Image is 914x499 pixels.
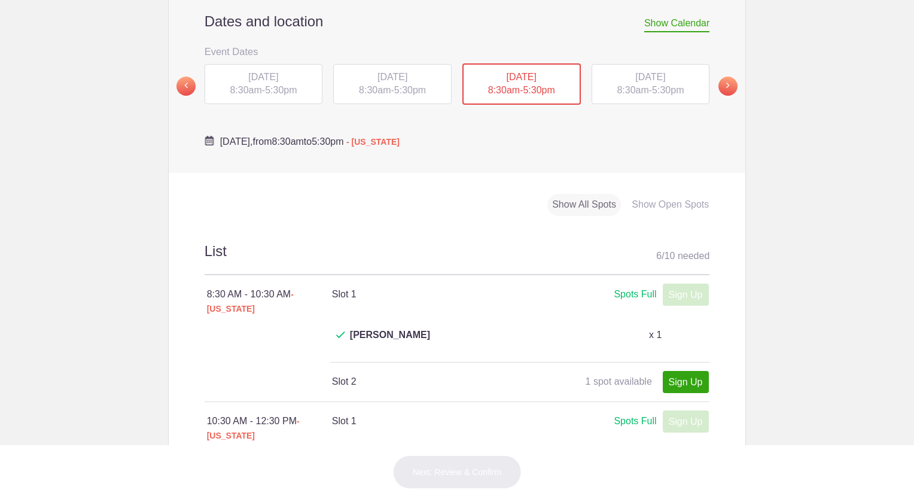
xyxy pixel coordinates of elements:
span: 1 spot available [586,376,652,387]
span: [DATE] [635,72,665,82]
h2: Dates and location [205,13,710,31]
span: 8:30am [359,85,391,95]
div: - [592,64,710,105]
div: - [462,63,581,105]
h2: List [205,241,710,275]
div: - [333,64,452,105]
span: 8:30am [617,85,648,95]
div: Show All Spots [547,194,621,216]
button: [DATE] 8:30am-5:30pm [204,63,324,105]
span: - [US_STATE] [207,290,294,314]
span: 8:30am [230,85,261,95]
img: Check dark green [336,331,345,339]
h4: Slot 1 [332,414,520,428]
div: Spots Full [614,414,656,429]
button: [DATE] 8:30am-5:30pm [462,63,581,106]
button: [DATE] 8:30am-5:30pm [591,63,711,105]
span: Show Calendar [644,18,709,32]
div: 8:30 AM - 10:30 AM [207,287,332,316]
span: 5:30pm [652,85,684,95]
div: - [205,64,323,105]
div: Show Open Spots [627,194,714,216]
span: 5:30pm [523,85,555,95]
div: 6 10 needed [656,247,709,265]
h4: Slot 2 [332,375,520,389]
span: [DATE] [377,72,407,82]
a: Sign Up [663,371,709,393]
div: 10:30 AM - 12:30 PM [207,414,332,443]
p: x 1 [649,328,662,342]
div: Spots Full [614,287,656,302]
button: [DATE] 8:30am-5:30pm [333,63,452,105]
span: / [662,251,664,261]
span: - [US_STATE] [346,137,400,147]
span: [PERSON_NAME] [350,328,430,357]
span: 5:30pm [394,85,426,95]
h4: Slot 1 [332,287,520,302]
span: 8:30am [272,136,303,147]
span: - [US_STATE] [207,416,300,440]
button: Next: Review & Confirm [393,455,522,489]
span: [DATE] [248,72,278,82]
span: [DATE], [220,136,253,147]
span: from to [220,136,400,147]
span: 5:30pm [312,136,343,147]
h3: Event Dates [205,42,710,60]
span: [DATE] [507,72,537,82]
span: 8:30am [488,85,520,95]
span: 5:30pm [265,85,297,95]
img: Cal purple [205,136,214,145]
